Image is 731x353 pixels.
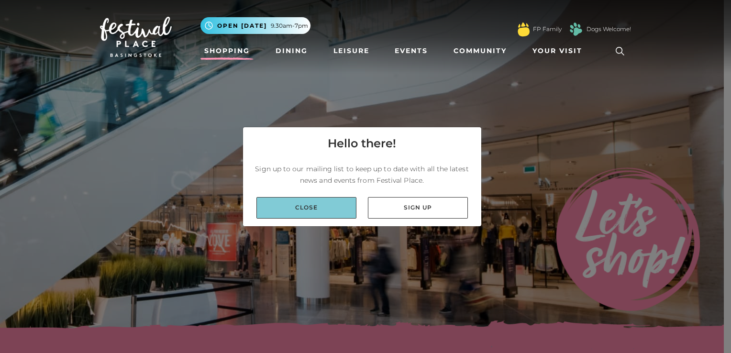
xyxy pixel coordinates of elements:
p: Sign up to our mailing list to keep up to date with all the latest news and events from Festival ... [251,163,474,186]
img: Festival Place Logo [100,17,172,57]
a: Dining [272,42,311,60]
a: Dogs Welcome! [587,25,631,33]
span: Open [DATE] [217,22,267,30]
button: Open [DATE] 9.30am-7pm [200,17,310,34]
h4: Hello there! [328,135,396,152]
span: 9.30am-7pm [271,22,308,30]
span: Your Visit [532,46,582,56]
a: Leisure [330,42,373,60]
a: Close [256,197,356,219]
a: FP Family [533,25,562,33]
a: Your Visit [529,42,591,60]
a: Shopping [200,42,254,60]
a: Events [391,42,432,60]
a: Sign up [368,197,468,219]
a: Community [450,42,510,60]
